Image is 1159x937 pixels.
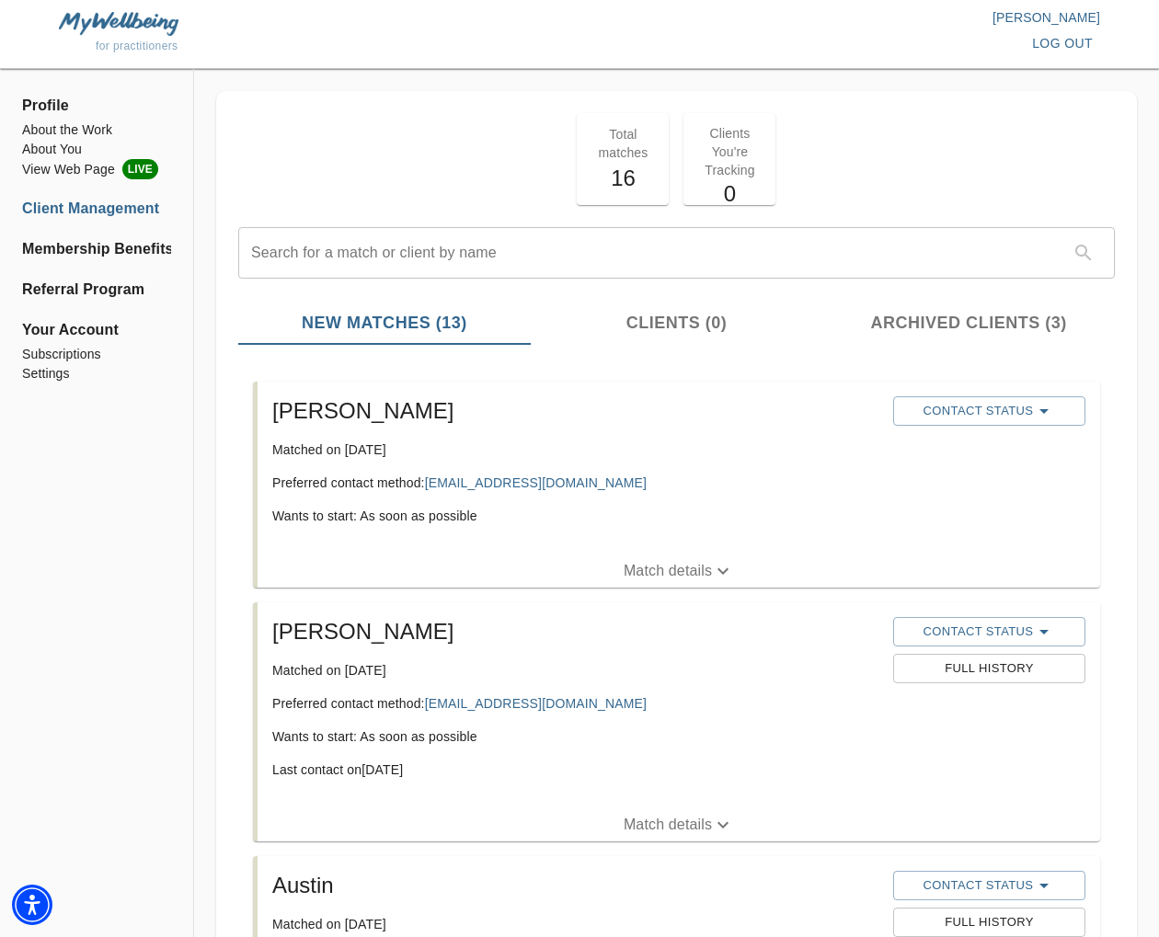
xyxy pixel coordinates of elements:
p: Wants to start: As soon as possible [272,507,878,525]
button: Full History [893,908,1085,937]
a: View Web PageLIVE [22,159,171,179]
span: Contact Status [902,874,1076,897]
button: Contact Status [893,871,1085,900]
p: Total matches [588,125,658,162]
a: Referral Program [22,279,171,301]
div: Accessibility Menu [12,885,52,925]
p: Wants to start: As soon as possible [272,727,878,746]
span: Clients (0) [542,311,812,336]
p: [PERSON_NAME] [579,8,1100,27]
button: Contact Status [893,617,1085,646]
p: Preferred contact method: [272,694,878,713]
h5: [PERSON_NAME] [272,617,878,646]
a: [EMAIL_ADDRESS][DOMAIN_NAME] [425,696,647,711]
button: Contact Status [893,396,1085,426]
p: Matched on [DATE] [272,915,878,933]
a: [EMAIL_ADDRESS][DOMAIN_NAME] [425,475,647,490]
button: Full History [893,654,1085,683]
h5: Austin [272,871,878,900]
p: Clients You're Tracking [694,124,764,179]
span: Contact Status [902,621,1076,643]
h5: 16 [588,164,658,193]
p: Last contact on [DATE] [272,760,878,779]
h5: [PERSON_NAME] [272,396,878,426]
a: Subscriptions [22,345,171,364]
span: Profile [22,95,171,117]
p: Matched on [DATE] [272,661,878,680]
span: Full History [902,912,1076,933]
a: Membership Benefits [22,238,171,260]
button: log out [1025,27,1100,61]
span: log out [1032,32,1093,55]
a: Settings [22,364,171,383]
span: for practitioners [96,40,178,52]
span: Contact Status [902,400,1076,422]
p: Matched on [DATE] [272,440,878,459]
img: MyWellbeing [59,12,178,35]
span: Your Account [22,319,171,341]
p: Preferred contact method: [272,474,878,492]
span: LIVE [122,159,158,179]
p: Match details [624,814,712,836]
button: Match details [258,808,1100,841]
span: New Matches (13) [249,311,520,336]
h5: 0 [694,179,764,209]
span: Full History [902,658,1076,680]
li: View Web Page [22,159,171,179]
span: Archived Clients (3) [833,311,1104,336]
a: Client Management [22,198,171,220]
button: Match details [258,554,1100,588]
a: About You [22,140,171,159]
a: About the Work [22,120,171,140]
p: Match details [624,560,712,582]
